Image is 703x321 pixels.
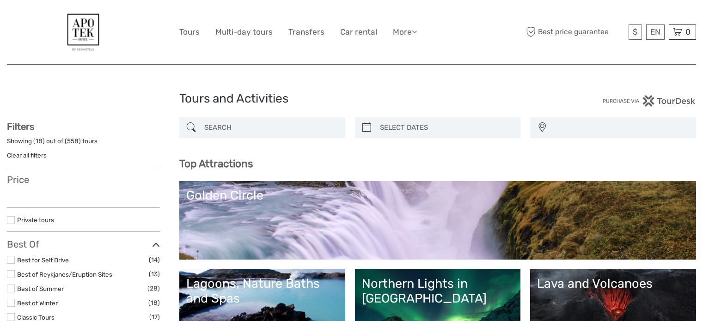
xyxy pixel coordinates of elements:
div: Lava and Volcanoes [537,276,689,291]
img: 77-9d1c84b2-efce-47e2-937f-6c1b6e9e5575_logo_big.jpg [58,7,108,57]
img: PurchaseViaTourDesk.png [602,95,696,107]
h3: Price [7,174,160,185]
a: Tours [179,25,200,39]
b: Top Attractions [179,157,253,170]
a: Golden Circle [186,188,689,253]
div: Lagoons, Nature Baths and Spas [186,276,338,306]
div: Showing ( ) out of ( ) tours [7,137,160,151]
span: (28) [147,283,160,294]
a: Classic Tours [17,314,55,321]
span: $ [633,27,638,36]
a: Best of Reykjanes/Eruption Sites [17,271,112,278]
span: (18) [148,297,160,308]
input: SELECT DATES [376,120,516,136]
div: EN [646,24,665,40]
a: Transfers [288,25,324,39]
a: More [393,25,417,39]
a: Best for Self Drive [17,256,69,264]
span: Best price guarantee [524,24,626,40]
span: 0 [684,27,692,36]
a: Multi-day tours [215,25,273,39]
a: Car rental [340,25,377,39]
div: Golden Circle [186,188,689,203]
span: (14) [149,254,160,265]
a: Best of Summer [17,285,64,292]
label: 18 [36,137,43,145]
h1: Tours and Activities [179,91,524,106]
a: Clear all filters [7,151,47,159]
a: Best of Winter [17,299,58,307]
input: SEARCH [201,120,341,136]
h3: Best Of [7,239,160,250]
div: Northern Lights in [GEOGRAPHIC_DATA] [362,276,514,306]
label: 558 [67,137,79,145]
strong: Filters [7,121,34,132]
a: Private tours [17,216,54,224]
span: (13) [149,269,160,279]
